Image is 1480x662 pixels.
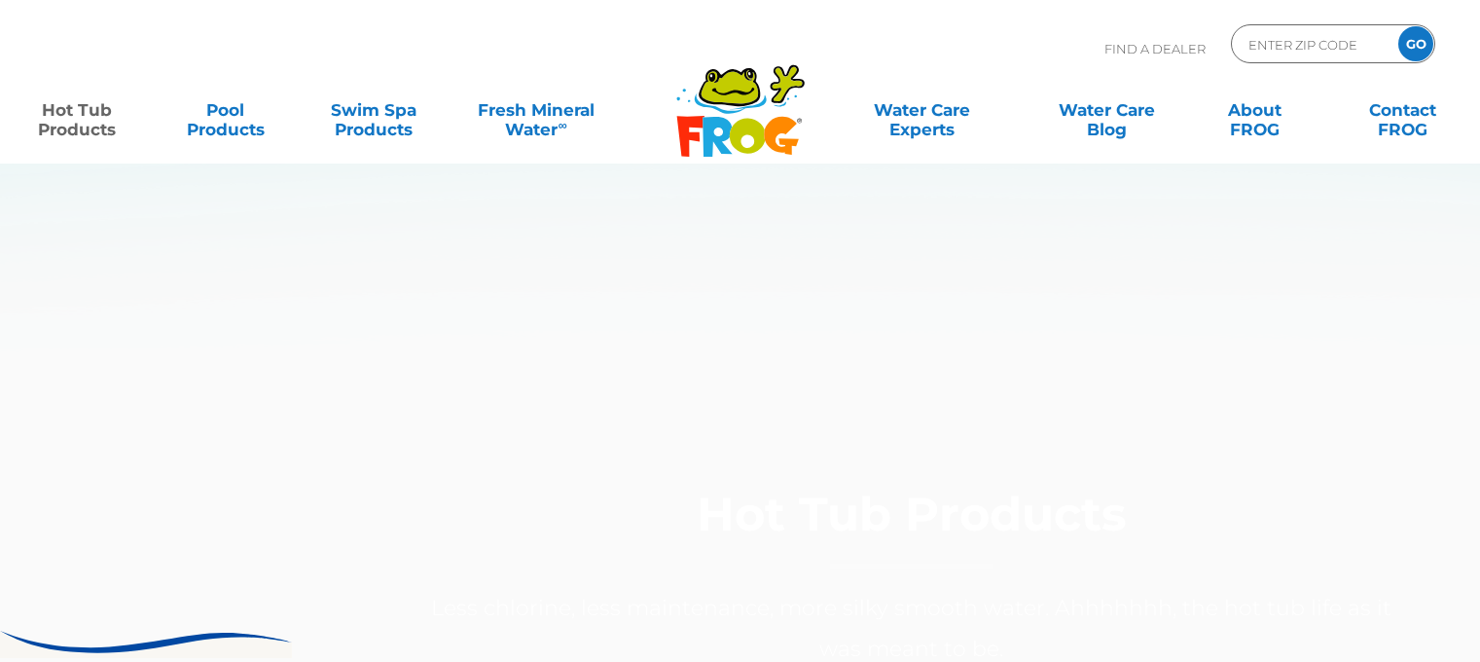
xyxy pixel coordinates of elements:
a: Hot TubProducts [19,91,134,129]
a: ContactFROG [1346,91,1461,129]
h1: Hot Tub Products [417,489,1404,569]
a: Water CareBlog [1049,91,1164,129]
a: Fresh MineralWater∞ [464,91,608,129]
p: Find A Dealer [1104,24,1206,73]
a: Water CareExperts [828,91,1016,129]
a: PoolProducts [167,91,282,129]
a: AboutFROG [1197,91,1312,129]
input: GO [1398,26,1433,61]
a: Swim SpaProducts [316,91,431,129]
img: Frog Products Logo [666,39,815,158]
sup: ∞ [558,118,566,132]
